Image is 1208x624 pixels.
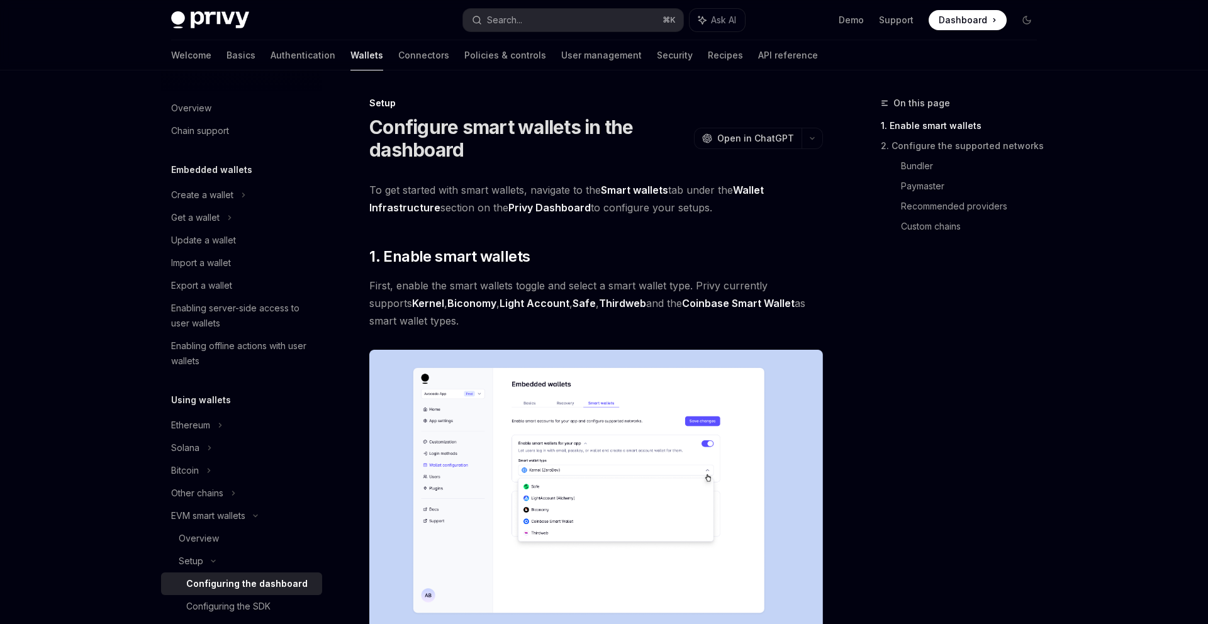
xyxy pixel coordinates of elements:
[487,13,522,28] div: Search...
[186,599,271,614] div: Configuring the SDK
[171,440,199,455] div: Solana
[663,15,676,25] span: ⌘ K
[657,40,693,70] a: Security
[879,14,914,26] a: Support
[929,10,1007,30] a: Dashboard
[1017,10,1037,30] button: Toggle dark mode
[369,247,530,267] span: 1. Enable smart wallets
[161,252,322,274] a: Import a wallet
[901,156,1047,176] a: Bundler
[758,40,818,70] a: API reference
[171,11,249,29] img: dark logo
[939,14,987,26] span: Dashboard
[682,297,795,310] a: Coinbase Smart Wallet
[839,14,864,26] a: Demo
[171,101,211,116] div: Overview
[161,572,322,595] a: Configuring the dashboard
[161,595,322,618] a: Configuring the SDK
[171,187,233,203] div: Create a wallet
[171,210,220,225] div: Get a wallet
[171,418,210,433] div: Ethereum
[171,255,231,270] div: Import a wallet
[171,278,232,293] div: Export a wallet
[186,576,308,591] div: Configuring the dashboard
[601,184,668,196] strong: Smart wallets
[463,9,683,31] button: Search...⌘K
[708,40,743,70] a: Recipes
[161,274,322,297] a: Export a wallet
[901,196,1047,216] a: Recommended providers
[893,96,950,111] span: On this page
[350,40,383,70] a: Wallets
[601,184,668,197] a: Smart wallets
[161,97,322,120] a: Overview
[179,554,203,569] div: Setup
[171,486,223,501] div: Other chains
[599,297,646,310] a: Thirdweb
[171,393,231,408] h5: Using wallets
[690,9,745,31] button: Ask AI
[711,14,736,26] span: Ask AI
[369,277,823,330] span: First, enable the smart wallets toggle and select a smart wallet type. Privy currently supports ,...
[398,40,449,70] a: Connectors
[171,233,236,248] div: Update a wallet
[412,297,444,310] a: Kernel
[369,116,689,161] h1: Configure smart wallets in the dashboard
[171,162,252,177] h5: Embedded wallets
[171,508,245,523] div: EVM smart wallets
[561,40,642,70] a: User management
[179,531,219,546] div: Overview
[881,116,1047,136] a: 1. Enable smart wallets
[901,216,1047,237] a: Custom chains
[171,123,229,138] div: Chain support
[500,297,569,310] a: Light Account
[464,40,546,70] a: Policies & controls
[171,40,211,70] a: Welcome
[171,301,315,331] div: Enabling server-side access to user wallets
[161,335,322,372] a: Enabling offline actions with user wallets
[161,229,322,252] a: Update a wallet
[694,128,802,149] button: Open in ChatGPT
[271,40,335,70] a: Authentication
[508,201,591,214] a: Privy Dashboard
[447,297,496,310] a: Biconomy
[226,40,255,70] a: Basics
[717,132,794,145] span: Open in ChatGPT
[881,136,1047,156] a: 2. Configure the supported networks
[369,181,823,216] span: To get started with smart wallets, navigate to the tab under the section on the to configure your...
[161,527,322,550] a: Overview
[369,97,823,109] div: Setup
[161,297,322,335] a: Enabling server-side access to user wallets
[901,176,1047,196] a: Paymaster
[573,297,596,310] a: Safe
[171,463,199,478] div: Bitcoin
[171,338,315,369] div: Enabling offline actions with user wallets
[161,120,322,142] a: Chain support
